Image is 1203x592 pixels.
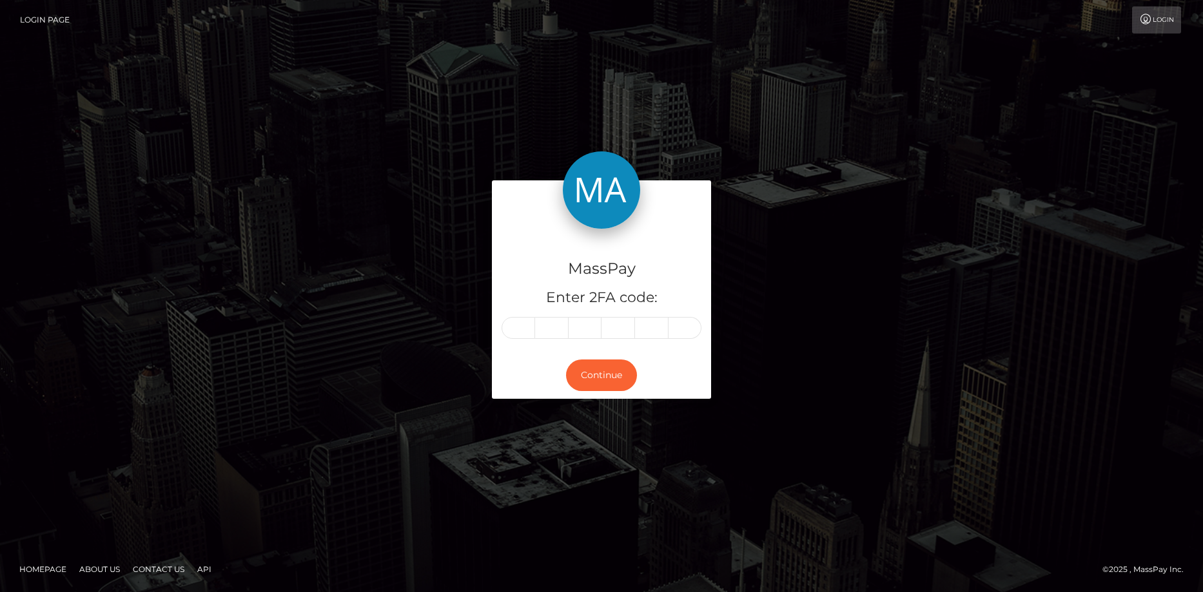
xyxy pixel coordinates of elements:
[128,559,190,579] a: Contact Us
[20,6,70,33] a: Login Page
[1132,6,1181,33] a: Login
[502,288,701,308] h5: Enter 2FA code:
[74,559,125,579] a: About Us
[192,559,217,579] a: API
[563,151,640,229] img: MassPay
[502,258,701,280] h4: MassPay
[566,359,637,391] button: Continue
[1102,562,1193,577] div: © 2025 , MassPay Inc.
[14,559,72,579] a: Homepage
